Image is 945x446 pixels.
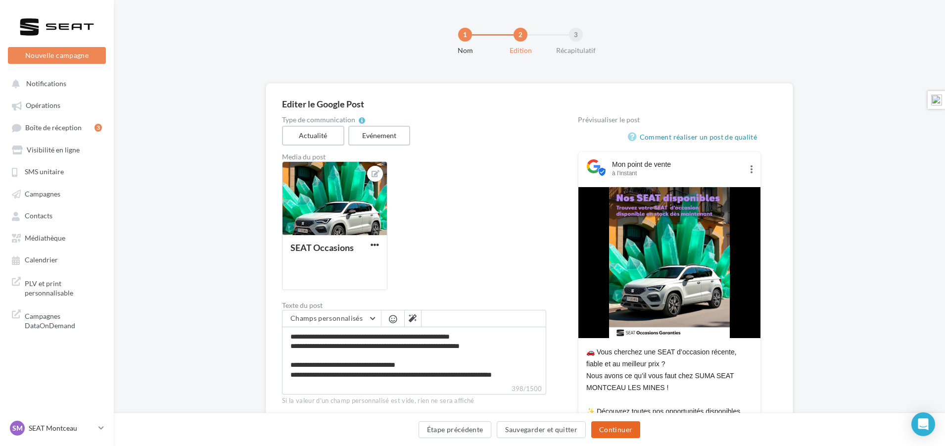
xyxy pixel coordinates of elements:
div: 2 [514,28,527,42]
div: Open Intercom Messenger [911,412,935,436]
label: Texte du post [282,302,546,309]
span: Calendrier [25,256,58,264]
div: Media du post [282,153,546,160]
button: Nouvelle campagne [8,47,106,64]
button: Sauvegarder et quitter [497,421,586,438]
div: Récapitulatif [544,46,608,55]
button: Continuer [591,421,640,438]
a: Médiathèque [6,229,108,247]
span: Médiathèque [25,234,65,242]
a: Comment réaliser un post de qualité [628,131,761,143]
a: Opérations [6,96,108,114]
div: 3 [569,28,583,42]
span: Champs personnalisés [290,314,363,322]
span: Type de communication [282,116,355,123]
button: Étape précédente [419,421,492,438]
span: Contacts [25,212,52,220]
span: Visibilité en ligne [27,146,80,154]
div: Editer le Google Post [282,99,777,108]
a: Boîte de réception3 [6,118,108,137]
span: Notifications [26,79,66,88]
button: Notifications [6,74,104,92]
button: Champs personnalisés [283,310,381,327]
div: Mon point de vente [612,159,743,169]
span: Opérations [26,101,60,110]
a: Contacts [6,206,108,224]
label: Actualité [282,126,344,146]
a: PLV et print personnalisable [6,273,108,302]
a: Calendrier [6,250,108,268]
div: SEAT Occasions [290,242,354,253]
span: Campagnes [25,190,60,198]
span: PLV et print personnalisable [25,277,102,298]
a: SM SEAT Montceau [8,419,106,438]
span: Boîte de réception [25,123,82,132]
div: Nom [433,46,497,55]
div: 3 [94,124,102,132]
label: 398/1500 [282,384,546,395]
div: à l'instant [612,169,743,177]
a: SMS unitaire [6,162,108,180]
div: Edition [489,46,552,55]
div: Prévisualiser le post [578,116,761,123]
span: SM [12,423,23,433]
a: Campagnes DataOnDemand [6,305,108,335]
a: Visibilité en ligne [6,141,108,158]
img: SEAT Occasions [609,187,730,338]
label: Evénement [348,126,411,146]
a: Campagnes [6,185,108,202]
p: SEAT Montceau [29,423,94,433]
span: Campagnes DataOnDemand [25,309,102,331]
span: SMS unitaire [25,168,64,176]
div: 1 [458,28,472,42]
div: Si la valeur d'un champ personnalisé est vide, rien ne sera affiché [282,395,546,405]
